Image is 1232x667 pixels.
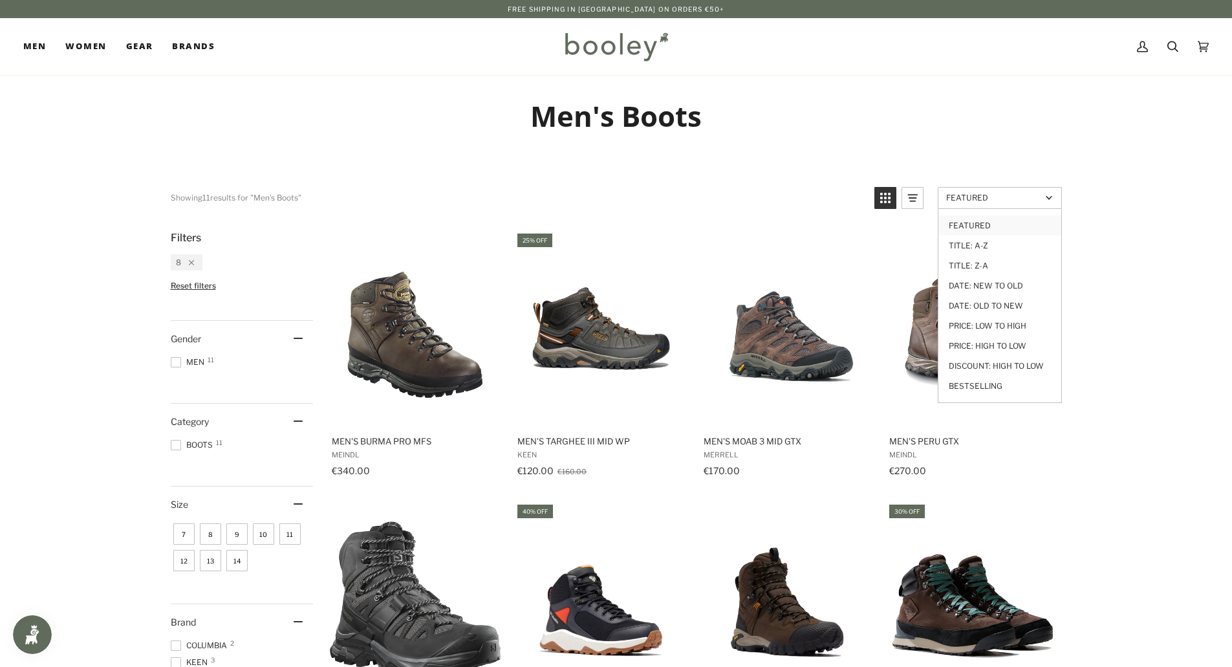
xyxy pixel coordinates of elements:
[171,281,313,290] li: Reset filters
[559,28,673,65] img: Booley
[517,435,685,447] span: Men's Targhee III Mid WP
[332,435,499,447] span: Men's Burma PRO MFS
[202,193,210,202] b: 11
[938,276,1061,296] a: Date: New to Old
[226,523,248,545] span: Size: 9
[938,187,1062,209] a: Sort options
[887,232,1059,481] a: Men's Peru GTX
[517,505,553,518] div: 40% off
[181,257,194,267] div: Remove filter: 8
[279,523,301,545] span: Size: 11
[938,215,1061,235] a: Featured
[515,232,687,481] a: Men's Targhee III Mid WP
[557,467,587,476] span: €160.00
[887,243,1059,414] img: Meindl Men's Peru GTX Brown - Booley Galway
[171,98,1062,134] h1: Men's Boots
[938,316,1061,336] a: Price: Low to High
[938,256,1061,276] a: Title: Z-A
[330,232,501,481] a: Men's Burma PRO MFS
[171,640,231,651] span: Columbia
[173,550,195,571] span: Size: 12
[171,416,209,427] span: Category
[902,187,924,209] a: View list mode
[171,187,301,209] div: Showing results for "Men's Boots"
[200,550,221,571] span: Size: 13
[332,465,370,476] span: €340.00
[874,187,896,209] a: View grid mode
[226,550,248,571] span: Size: 14
[171,617,196,628] span: Brand
[253,523,274,545] span: Size: 10
[704,450,871,459] span: Merrell
[702,232,873,481] a: Men's Moab 3 Mid GTX
[330,243,501,414] img: Men's Burma PRO MFS - Booley Galway
[171,333,201,344] span: Gender
[889,450,1057,459] span: Meindl
[171,232,201,244] span: Filters
[216,439,222,446] span: 11
[172,40,215,53] span: Brands
[889,435,1057,447] span: Men's Peru GTX
[517,234,552,247] div: 25% off
[938,356,1061,376] a: Discount: High to Low
[208,356,214,363] span: 11
[704,435,871,447] span: Men's Moab 3 Mid GTX
[889,505,925,518] div: 30% off
[56,18,116,75] a: Women
[171,356,208,368] span: Men
[211,657,215,663] span: 3
[508,4,724,14] p: Free Shipping in [GEOGRAPHIC_DATA] on Orders €50+
[13,615,52,654] iframe: Button to open loyalty program pop-up
[176,257,181,267] span: 8
[517,465,554,476] span: €120.00
[938,336,1061,356] a: Price: High to Low
[200,523,221,545] span: Size: 8
[171,281,216,290] span: Reset filters
[23,18,56,75] a: Men
[173,523,195,545] span: Size: 7
[171,439,217,451] span: Boots
[332,450,499,459] span: Meindl
[515,243,687,414] img: Keen Men's Targhee III Mid WP Black Olive / Golden Brown - Booley Galway
[889,465,926,476] span: €270.00
[65,40,106,53] span: Women
[517,450,685,459] span: Keen
[126,40,153,53] span: Gear
[704,465,740,476] span: €170.00
[23,40,46,53] span: Men
[938,235,1061,256] a: Title: A-Z
[938,209,1062,403] ul: Sort options
[938,376,1061,396] a: Bestselling
[116,18,163,75] a: Gear
[162,18,224,75] a: Brands
[938,296,1061,316] a: Date: Old to New
[171,499,188,510] span: Size
[702,243,873,414] img: Merrell Men's Moab 3 Mid GTX Bracken - Booley Galway
[946,193,1041,202] span: Featured
[230,640,234,646] span: 2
